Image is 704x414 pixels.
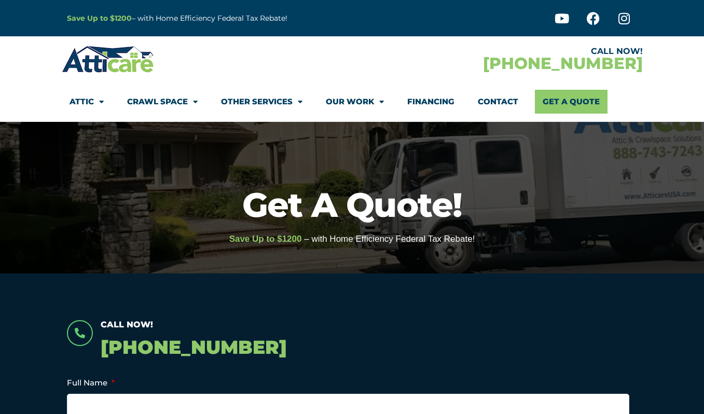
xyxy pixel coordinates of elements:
[5,188,699,222] h1: Get A Quote!
[304,234,475,244] span: – with Home Efficiency Federal Tax Rebate!
[478,90,518,114] a: Contact
[67,13,132,23] a: Save Up to $1200
[407,90,454,114] a: Financing
[70,90,635,114] nav: Menu
[535,90,608,114] a: Get A Quote
[229,234,302,244] span: Save Up to $1200
[70,90,104,114] a: Attic
[67,378,115,388] label: Full Name
[67,12,403,24] p: – with Home Efficiency Federal Tax Rebate!
[352,47,643,56] div: CALL NOW!
[221,90,302,114] a: Other Services
[101,320,153,329] span: Call Now!
[326,90,384,114] a: Our Work
[127,90,198,114] a: Crawl Space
